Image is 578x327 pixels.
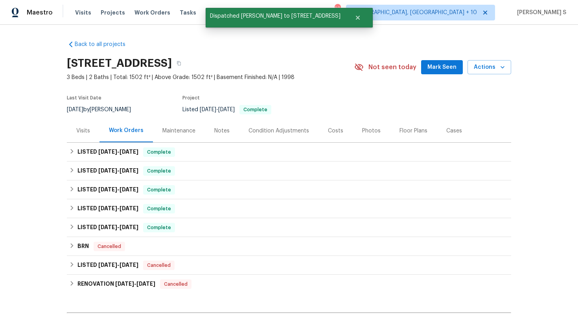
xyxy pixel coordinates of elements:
[172,56,186,70] button: Copy Address
[67,40,142,48] a: Back to all projects
[214,127,230,135] div: Notes
[109,127,144,134] div: Work Orders
[200,107,235,112] span: -
[144,224,174,231] span: Complete
[77,242,89,251] h6: BRN
[180,10,196,15] span: Tasks
[67,275,511,294] div: RENOVATION [DATE]-[DATE]Cancelled
[474,62,505,72] span: Actions
[206,8,345,24] span: Dispatched [PERSON_NAME] to [STREET_ADDRESS]
[67,199,511,218] div: LISTED [DATE]-[DATE]Complete
[98,224,117,230] span: [DATE]
[468,60,511,75] button: Actions
[421,60,463,75] button: Mark Seen
[98,149,117,154] span: [DATE]
[249,127,309,135] div: Condition Adjustments
[427,62,457,72] span: Mark Seen
[98,206,117,211] span: [DATE]
[67,162,511,180] div: LISTED [DATE]-[DATE]Complete
[98,149,138,154] span: -
[98,187,117,192] span: [DATE]
[67,96,101,100] span: Last Visit Date
[328,127,343,135] div: Costs
[345,10,371,26] button: Close
[98,187,138,192] span: -
[67,73,354,81] span: 3 Beds | 2 Baths | Total: 1502 ft² | Above Grade: 1502 ft² | Basement Finished: N/A | 1998
[240,107,271,112] span: Complete
[136,281,155,287] span: [DATE]
[77,147,138,157] h6: LISTED
[368,63,416,71] span: Not seen today
[98,262,138,268] span: -
[120,149,138,154] span: [DATE]
[144,261,174,269] span: Cancelled
[98,168,138,173] span: -
[144,186,174,194] span: Complete
[77,204,138,213] h6: LISTED
[182,96,200,100] span: Project
[67,180,511,199] div: LISTED [DATE]-[DATE]Complete
[161,280,191,288] span: Cancelled
[115,281,134,287] span: [DATE]
[362,127,381,135] div: Photos
[101,9,125,17] span: Projects
[399,127,427,135] div: Floor Plans
[98,206,138,211] span: -
[77,223,138,232] h6: LISTED
[67,256,511,275] div: LISTED [DATE]-[DATE]Cancelled
[120,262,138,268] span: [DATE]
[98,168,117,173] span: [DATE]
[120,224,138,230] span: [DATE]
[144,148,174,156] span: Complete
[218,107,235,112] span: [DATE]
[75,9,91,17] span: Visits
[67,237,511,256] div: BRN Cancelled
[353,9,477,17] span: [GEOGRAPHIC_DATA], [GEOGRAPHIC_DATA] + 10
[77,166,138,176] h6: LISTED
[162,127,195,135] div: Maintenance
[144,167,174,175] span: Complete
[120,168,138,173] span: [DATE]
[67,218,511,237] div: LISTED [DATE]-[DATE]Complete
[182,107,271,112] span: Listed
[77,261,138,270] h6: LISTED
[76,127,90,135] div: Visits
[98,224,138,230] span: -
[67,59,172,67] h2: [STREET_ADDRESS]
[514,9,566,17] span: [PERSON_NAME] S
[98,262,117,268] span: [DATE]
[67,143,511,162] div: LISTED [DATE]-[DATE]Complete
[94,242,124,250] span: Cancelled
[27,9,53,17] span: Maestro
[77,185,138,195] h6: LISTED
[77,279,155,289] h6: RENOVATION
[120,187,138,192] span: [DATE]
[144,205,174,213] span: Complete
[446,127,462,135] div: Cases
[200,107,216,112] span: [DATE]
[67,105,140,114] div: by [PERSON_NAME]
[67,107,83,112] span: [DATE]
[335,5,340,13] div: 292
[120,206,138,211] span: [DATE]
[115,281,155,287] span: -
[134,9,170,17] span: Work Orders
